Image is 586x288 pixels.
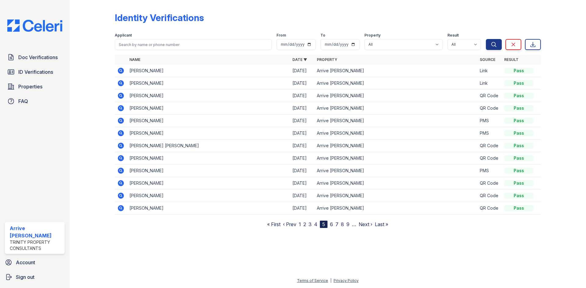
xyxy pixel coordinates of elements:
td: [DATE] [290,177,314,190]
div: Pass [504,80,534,86]
td: [PERSON_NAME] [127,77,290,90]
span: … [352,221,356,228]
a: 6 [330,221,333,227]
a: Source [480,57,495,62]
td: [DATE] [290,140,314,152]
div: Identity Verifications [115,12,204,23]
a: Result [504,57,519,62]
a: Terms of Service [297,278,328,283]
td: PMS [477,165,502,177]
label: From [277,33,286,38]
td: [PERSON_NAME] [127,152,290,165]
a: Sign out [2,271,67,283]
span: Sign out [16,273,34,281]
span: Doc Verifications [18,54,58,61]
span: FAQ [18,98,28,105]
td: Arrive [PERSON_NAME] [314,90,477,102]
td: Link [477,77,502,90]
td: [PERSON_NAME] [127,202,290,215]
label: To [320,33,325,38]
a: ID Verifications [5,66,65,78]
div: Pass [504,93,534,99]
a: Last » [375,221,388,227]
a: Privacy Policy [334,278,359,283]
a: « First [267,221,280,227]
td: QR Code [477,190,502,202]
div: Pass [504,155,534,161]
td: [PERSON_NAME] [127,165,290,177]
td: Arrive [PERSON_NAME] [314,177,477,190]
td: [PERSON_NAME] [127,115,290,127]
div: Pass [504,130,534,136]
div: Pass [504,143,534,149]
td: [PERSON_NAME] [127,102,290,115]
td: [DATE] [290,152,314,165]
td: Arrive [PERSON_NAME] [314,77,477,90]
span: Account [16,259,35,266]
a: Properties [5,80,65,93]
span: ID Verifications [18,68,53,76]
a: 4 [314,221,317,227]
td: Arrive [PERSON_NAME] [314,165,477,177]
span: Properties [18,83,42,90]
div: Trinity Property Consultants [10,239,62,251]
td: [DATE] [290,77,314,90]
td: QR Code [477,177,502,190]
td: Arrive [PERSON_NAME] [314,115,477,127]
div: Pass [504,118,534,124]
td: Link [477,65,502,77]
a: 3 [309,221,312,227]
td: PMS [477,115,502,127]
div: 5 [320,221,327,228]
td: [DATE] [290,115,314,127]
td: [DATE] [290,202,314,215]
td: [DATE] [290,102,314,115]
label: Property [364,33,381,38]
label: Result [447,33,459,38]
td: [PERSON_NAME] [127,65,290,77]
td: [DATE] [290,165,314,177]
div: Pass [504,180,534,186]
a: Next › [359,221,372,227]
div: Pass [504,105,534,111]
td: [DATE] [290,190,314,202]
td: Arrive [PERSON_NAME] [314,102,477,115]
input: Search by name or phone number [115,39,272,50]
td: QR Code [477,140,502,152]
td: [PERSON_NAME] [127,177,290,190]
td: [DATE] [290,65,314,77]
div: Pass [504,68,534,74]
td: [DATE] [290,127,314,140]
td: [DATE] [290,90,314,102]
img: CE_Logo_Blue-a8612792a0a2168367f1c8372b55b34899dd931a85d93a1a3d3e32e68fde9ad4.png [2,20,67,32]
a: 7 [335,221,338,227]
div: Arrive [PERSON_NAME] [10,225,62,239]
td: Arrive [PERSON_NAME] [314,65,477,77]
td: Arrive [PERSON_NAME] [314,127,477,140]
a: Account [2,256,67,268]
a: ‹ Prev [283,221,296,227]
td: [PERSON_NAME] [127,190,290,202]
a: 2 [303,221,306,227]
label: Applicant [115,33,132,38]
td: [PERSON_NAME] [PERSON_NAME] [127,140,290,152]
div: Pass [504,205,534,211]
div: | [330,278,331,283]
div: Pass [504,193,534,199]
a: 1 [299,221,301,227]
td: [PERSON_NAME] [127,90,290,102]
a: 9 [346,221,349,227]
td: PMS [477,127,502,140]
td: QR Code [477,90,502,102]
td: Arrive [PERSON_NAME] [314,152,477,165]
td: [PERSON_NAME] [127,127,290,140]
td: Arrive [PERSON_NAME] [314,140,477,152]
td: Arrive [PERSON_NAME] [314,190,477,202]
td: QR Code [477,152,502,165]
a: Name [129,57,140,62]
a: FAQ [5,95,65,107]
a: Doc Verifications [5,51,65,63]
a: 8 [341,221,344,227]
td: QR Code [477,102,502,115]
